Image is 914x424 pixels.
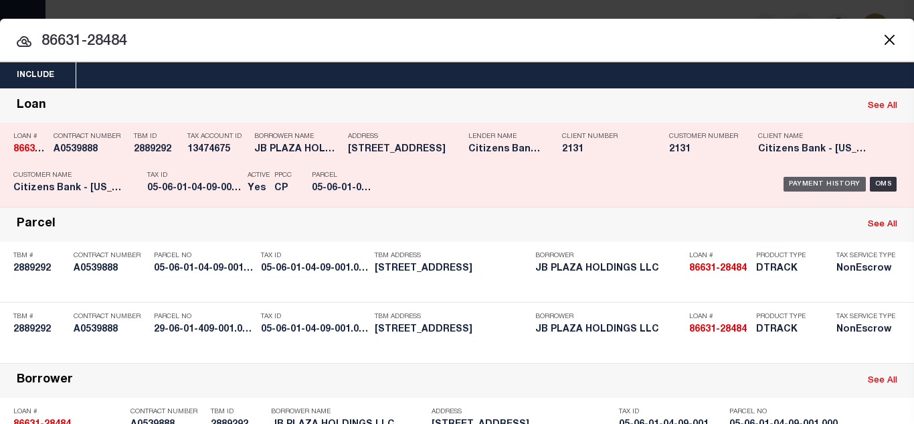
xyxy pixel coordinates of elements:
[836,252,897,260] p: Tax Service Type
[836,324,897,336] h5: NonEscrow
[13,171,127,180] p: Customer Name
[74,263,147,275] h5: A0539888
[134,133,181,141] p: TBM ID
[261,324,368,336] h5: 05-06-01-04-09-001.000
[254,133,341,141] p: Borrower Name
[669,133,738,141] p: Customer Number
[562,144,649,155] h5: 2131
[17,217,56,232] div: Parcel
[758,133,872,141] p: Client Name
[348,144,462,155] h5: 1210 S PERU ST CICERO IN 46034
[211,408,264,416] p: TBM ID
[271,408,425,416] p: Borrower Name
[689,313,749,321] p: Loan #
[147,171,241,180] p: Tax ID
[13,133,47,141] p: Loan #
[274,171,292,180] p: PPCC
[312,183,372,194] h5: 05-06-01-04-09-001.000
[535,324,682,336] h5: JB PLAZA HOLDINGS LLC
[836,263,897,275] h5: NonEscrow
[187,144,248,155] h5: 13474675
[669,144,736,155] h5: 2131
[17,98,46,114] div: Loan
[13,263,67,275] h5: 2889292
[154,313,254,321] p: Parcel No
[54,144,127,155] h5: A0539888
[134,144,181,155] h5: 2889292
[13,183,127,194] h5: Citizens Bank - Indiana
[756,324,816,336] h5: DTRACK
[13,324,67,336] h5: 2889292
[756,263,816,275] h5: DTRACK
[254,144,341,155] h5: JB PLAZA HOLDINGS LLC
[74,252,147,260] p: Contract Number
[13,313,67,321] p: TBM #
[348,133,462,141] p: Address
[74,313,147,321] p: Contract Number
[274,183,292,194] h5: CP
[535,263,682,275] h5: JB PLAZA HOLDINGS LLC
[375,263,529,275] h5: 1210 S PERU ST CICERO IN 46034-9161
[562,133,649,141] p: Client Number
[312,171,372,180] p: Parcel
[868,220,897,229] a: See All
[689,325,747,334] strong: 86631-28484
[758,144,872,155] h5: Citizens Bank - Indiana
[130,408,204,416] p: Contract Number
[756,252,816,260] p: Product Type
[689,264,747,273] strong: 86631-28484
[689,263,749,275] h5: 86631-28484
[619,408,723,416] p: Tax ID
[154,252,254,260] p: Parcel No
[836,313,897,321] p: Tax Service Type
[154,263,254,275] h5: 05-06-01-04-09-001.000
[261,313,368,321] p: Tax ID
[729,408,843,416] p: Parcel No
[535,313,682,321] p: Borrower
[13,144,47,155] h5: 86631-28484
[17,373,73,388] div: Borrower
[187,133,248,141] p: Tax Account ID
[54,133,127,141] p: Contract Number
[868,376,897,385] a: See All
[147,183,241,194] h5: 05-06-01-04-09-001.000
[375,324,529,336] h5: 1210 S PERU ST CICERO IN 46034-9161
[784,177,866,192] div: Payment History
[261,252,368,260] p: Tax ID
[375,252,529,260] p: TBM Address
[432,408,612,416] p: Address
[689,324,749,336] h5: 86631-28484
[868,102,897,111] a: See All
[468,133,542,141] p: Lender Name
[535,252,682,260] p: Borrower
[468,144,542,155] h5: Citizens Bank - Indiana
[13,145,71,154] strong: 86631-28484
[881,31,898,48] button: Close
[756,313,816,321] p: Product Type
[13,252,67,260] p: TBM #
[74,324,147,336] h5: A0539888
[13,408,124,416] p: Loan #
[870,177,897,192] div: OMS
[375,313,529,321] p: TBM Address
[261,263,368,275] h5: 05-06-01-04-09-001.000
[154,324,254,336] h5: 29-06-01-409-001.000-11
[248,171,270,180] p: Active
[689,252,749,260] p: Loan #
[248,183,268,194] h5: Yes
